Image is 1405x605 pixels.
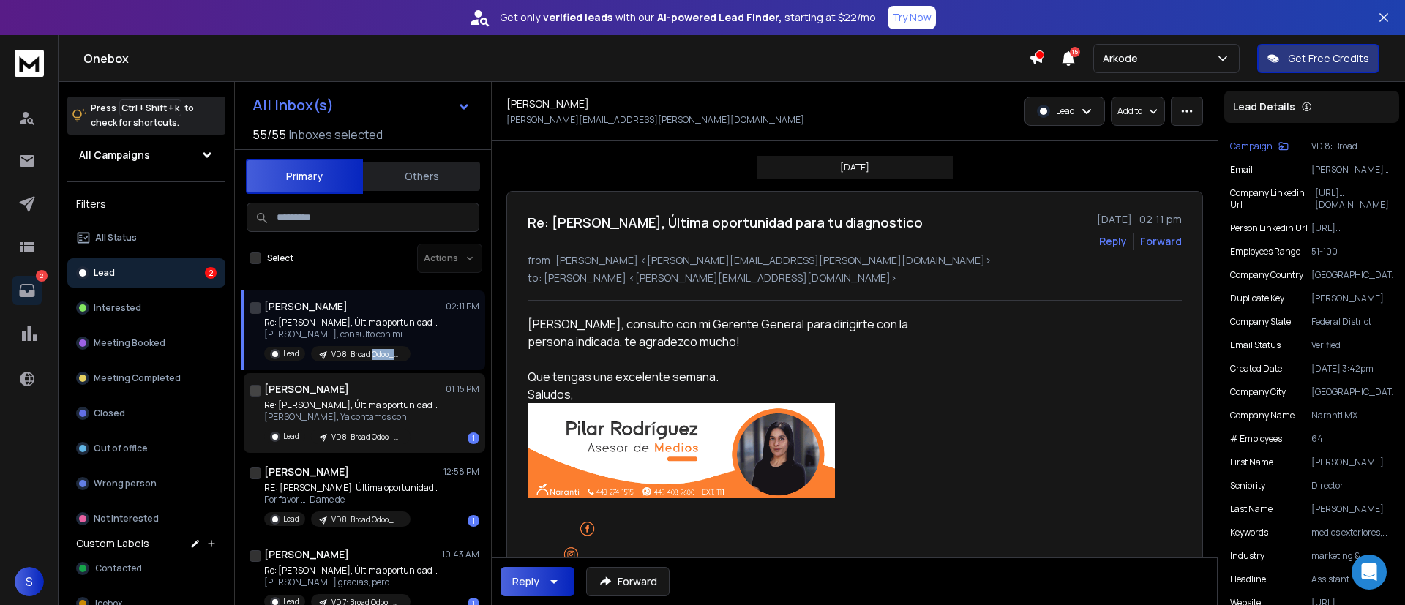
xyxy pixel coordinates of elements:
p: [PERSON_NAME].[PERSON_NAME]@naranti.com.mx-[PERSON_NAME] [1311,293,1393,304]
p: [PERSON_NAME], Ya contamos con [264,411,440,423]
p: 51-100 [1311,246,1393,258]
span: 15 [1070,47,1080,57]
button: Wrong person [67,469,225,498]
p: 01:15 PM [446,383,479,395]
p: [PERSON_NAME] [1311,503,1393,515]
p: 02:11 PM [446,301,479,312]
button: Try Now [888,6,936,29]
label: Select [267,252,293,264]
h1: Onebox [83,50,1029,67]
h1: [PERSON_NAME] [264,299,348,314]
button: Primary [246,159,363,194]
p: VD 8: Broad Odoo_Campaign - ARKODE [331,349,402,360]
p: [URL][DOMAIN_NAME][PERSON_NAME] [1311,222,1393,234]
p: Employees Range [1230,246,1300,258]
p: [PERSON_NAME] gracias, pero [264,576,440,588]
p: Company State [1230,316,1291,328]
p: 12:58 PM [443,466,479,478]
img: logo [15,50,44,77]
button: Reply [501,567,574,596]
strong: verified leads [543,10,612,25]
p: Company Linkedin Url [1230,187,1315,211]
button: Interested [67,293,225,323]
button: Meeting Booked [67,328,225,358]
h1: All Campaigns [79,148,150,162]
p: to: [PERSON_NAME] <[PERSON_NAME][EMAIL_ADDRESS][DOMAIN_NAME]> [528,271,1182,285]
h1: [PERSON_NAME] [264,382,349,397]
button: All Campaigns [67,140,225,170]
h1: [PERSON_NAME] [264,465,349,479]
p: Re: [PERSON_NAME], Última oportunidad para [264,399,440,411]
div: 1 [468,432,479,444]
button: Closed [67,399,225,428]
p: Naranti MX [1311,410,1393,421]
p: Lead [1056,105,1075,117]
h1: [PERSON_NAME] [506,97,589,111]
h3: Inboxes selected [289,126,383,143]
p: Company Country [1230,269,1303,281]
img: AIorK4xotntOnLCoX7lZasQD9pzGxcyao9nDKH_x0jI_5OpuXsJ5CJpX3B9jBIT64hgPvxsVu2fj9heCt2w7 [528,541,598,567]
p: Lead [283,514,299,525]
div: Que tengas una excelente semana. [528,368,955,386]
button: S [15,567,44,596]
span: 55 / 55 [252,126,286,143]
p: medios exteriores, marketing y publicidad, media ooh, trading de medios, dooh, impresion a gran f... [1311,527,1393,538]
div: Saludos, [528,386,955,403]
p: Seniority [1230,480,1265,492]
p: Director [1311,480,1393,492]
p: Person Linkedin Url [1230,222,1308,234]
button: Campaign [1230,140,1289,152]
p: [PERSON_NAME], consulto con mi [264,328,440,340]
button: Out of office [67,434,225,463]
p: Out of office [94,443,148,454]
p: [PERSON_NAME] [1311,456,1393,468]
div: 1 [468,515,479,527]
p: Assistant Director [1311,574,1393,585]
button: All Inbox(s) [241,91,482,120]
h1: [PERSON_NAME] [264,547,349,562]
span: Ctrl + Shift + k [119,99,181,116]
strong: AI-powered Lead Finder, [657,10,782,25]
p: [DATE] : 02:11 pm [1097,212,1182,227]
p: Federal District [1311,316,1393,328]
p: Verified [1311,339,1393,351]
p: Wrong person [94,478,157,489]
div: 2 [205,267,217,279]
p: Industry [1230,550,1264,562]
p: Closed [94,407,125,419]
h3: Filters [67,194,225,214]
p: Campaign [1230,140,1273,152]
p: RE: [PERSON_NAME], Última oportunidad para [264,482,440,494]
p: Arkode [1103,51,1144,66]
button: Meeting Completed [67,364,225,393]
p: [DATE] [840,162,869,173]
p: 10:43 AM [442,549,479,560]
img: www.naranti.mx [528,403,835,498]
p: [URL][DOMAIN_NAME] [1315,187,1393,211]
p: Get Free Credits [1288,51,1369,66]
p: Duplicate Key [1230,293,1284,304]
button: Get Free Credits [1257,44,1379,73]
a: 2 [12,276,42,305]
p: Lead [283,431,299,442]
p: [PERSON_NAME][EMAIL_ADDRESS][PERSON_NAME][DOMAIN_NAME] [1311,164,1393,176]
p: Created Date [1230,363,1282,375]
p: Not Interested [94,513,159,525]
p: [DATE] 3:42pm [1311,363,1393,375]
button: All Status [67,223,225,252]
p: Re: [PERSON_NAME], Última oportunidad para [264,565,440,576]
p: from: [PERSON_NAME] <[PERSON_NAME][EMAIL_ADDRESS][PERSON_NAME][DOMAIN_NAME]> [528,253,1182,268]
p: All Status [95,232,137,244]
p: 64 [1311,433,1393,445]
h1: All Inbox(s) [252,98,334,113]
h1: Re: [PERSON_NAME], Última oportunidad para tu diagnostico [528,212,923,233]
button: Contacted [67,554,225,583]
p: Headline [1230,574,1266,585]
p: [PERSON_NAME][EMAIL_ADDRESS][PERSON_NAME][DOMAIN_NAME] [506,114,804,126]
p: VD 8: Broad Odoo_Campaign - ARKODE [1311,140,1393,152]
p: Meeting Booked [94,337,165,349]
div: Forward [1140,234,1182,249]
p: Re: [PERSON_NAME], Última oportunidad para [264,317,440,328]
